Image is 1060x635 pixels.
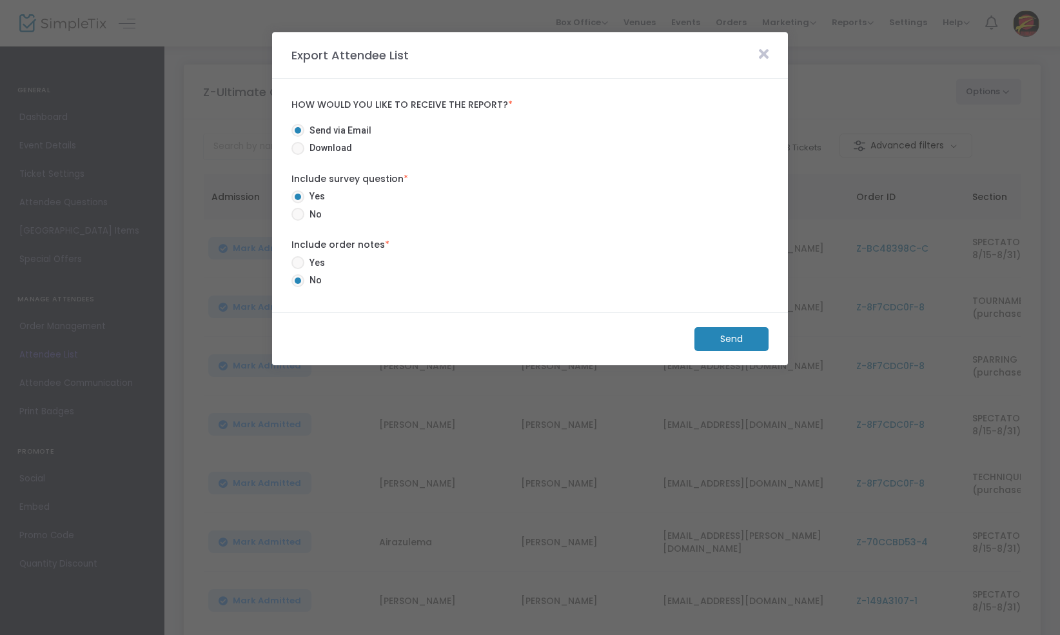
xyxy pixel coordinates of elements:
[304,124,371,137] span: Send via Email
[304,141,352,155] span: Download
[304,208,322,221] span: No
[285,46,415,64] m-panel-title: Export Attendee List
[304,256,325,270] span: Yes
[304,190,325,203] span: Yes
[291,99,769,111] label: How would you like to receive the report?
[291,172,769,186] label: Include survey question
[694,327,769,351] m-button: Send
[272,32,788,79] m-panel-header: Export Attendee List
[304,274,322,287] span: No
[291,238,769,252] label: Include order notes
